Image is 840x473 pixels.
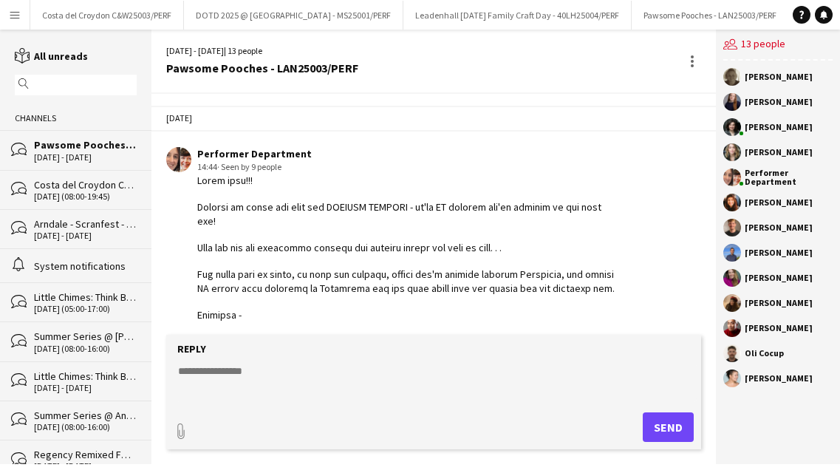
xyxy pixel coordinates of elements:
div: Performer Department [197,147,618,160]
div: Costa del Croydon C&W25003/PERF BINGO on the BEACH [34,178,137,191]
div: [DATE] - [DATE] [34,461,137,472]
div: Summer Series @ Angel Egg Soliders [34,409,137,422]
button: DOTD 2025 @ [GEOGRAPHIC_DATA] - MS25001/PERF [184,1,403,30]
div: 14:44 [197,160,618,174]
a: All unreads [15,50,88,63]
div: Little Chimes: Think BIG! BWCH25003/PERF [34,290,137,304]
div: [DATE] - [DATE] [34,383,137,393]
div: Summer Series @ [PERSON_NAME] & Wingz [34,330,137,343]
div: [DATE] (08:00-19:45) [34,191,137,202]
button: Costa del Croydon C&W25003/PERF [30,1,184,30]
div: Little Chimes: Think BIG! BWCH25003/PERF [34,370,137,383]
button: Leadenhall [DATE] Family Craft Day - 40LH25004/PERF [403,1,632,30]
div: Pawsome Pooches - LAN25003/PERF [34,138,137,152]
label: Reply [177,342,206,355]
div: System notifications [34,259,137,273]
div: [DATE] - [DATE] [34,152,137,163]
iframe: Chat Widget [509,24,840,473]
div: [DATE] - [DATE] | 13 people [166,44,358,58]
div: [DATE] (05:00-17:00) [34,304,137,314]
div: [DATE] - [DATE] [34,231,137,241]
div: [DATE] (08:00-16:00) [34,422,137,432]
span: · Seen by 9 people [217,161,281,172]
div: Regency Remixed Festival Place FP25002/PERF [34,448,137,461]
div: [DATE] (08:00-16:00) [34,344,137,354]
div: Pawsome Pooches - LAN25003/PERF [166,61,358,75]
div: [DATE] [151,106,717,131]
div: Arndale - Scranfest - MAN25003/PERF [34,217,137,231]
button: Pawsome Pooches - LAN25003/PERF [632,1,789,30]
